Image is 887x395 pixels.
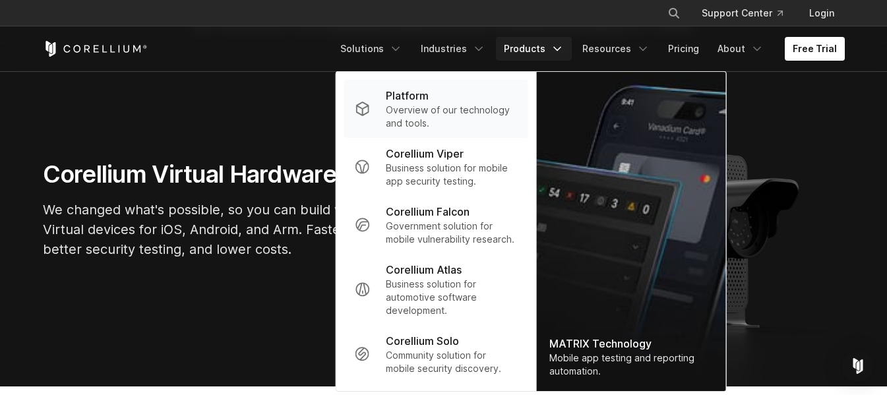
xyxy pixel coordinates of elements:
[413,37,493,61] a: Industries
[536,72,726,391] img: Matrix_WebNav_1x
[386,278,517,317] p: Business solution for automotive software development.
[43,160,439,189] h1: Corellium Virtual Hardware
[574,37,658,61] a: Resources
[842,350,874,382] div: Open Intercom Messenger
[652,1,845,25] div: Navigation Menu
[799,1,845,25] a: Login
[332,37,410,61] a: Solutions
[386,349,517,375] p: Community solution for mobile security discovery.
[344,196,528,254] a: Corellium Falcon Government solution for mobile vulnerability research.
[549,336,713,351] div: MATRIX Technology
[386,88,429,104] p: Platform
[332,37,845,61] div: Navigation Menu
[785,37,845,61] a: Free Trial
[344,325,528,383] a: Corellium Solo Community solution for mobile security discovery.
[386,333,459,349] p: Corellium Solo
[386,146,464,162] p: Corellium Viper
[660,37,707,61] a: Pricing
[549,351,713,378] div: Mobile app testing and reporting automation.
[496,37,572,61] a: Products
[710,37,772,61] a: About
[43,200,439,259] p: We changed what's possible, so you can build what's next. Virtual devices for iOS, Android, and A...
[691,1,793,25] a: Support Center
[386,162,517,188] p: Business solution for mobile app security testing.
[344,254,528,325] a: Corellium Atlas Business solution for automotive software development.
[662,1,686,25] button: Search
[536,72,726,391] a: MATRIX Technology Mobile app testing and reporting automation.
[344,138,528,196] a: Corellium Viper Business solution for mobile app security testing.
[386,204,470,220] p: Corellium Falcon
[386,262,462,278] p: Corellium Atlas
[344,80,528,138] a: Platform Overview of our technology and tools.
[386,104,517,130] p: Overview of our technology and tools.
[43,41,148,57] a: Corellium Home
[386,220,517,246] p: Government solution for mobile vulnerability research.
